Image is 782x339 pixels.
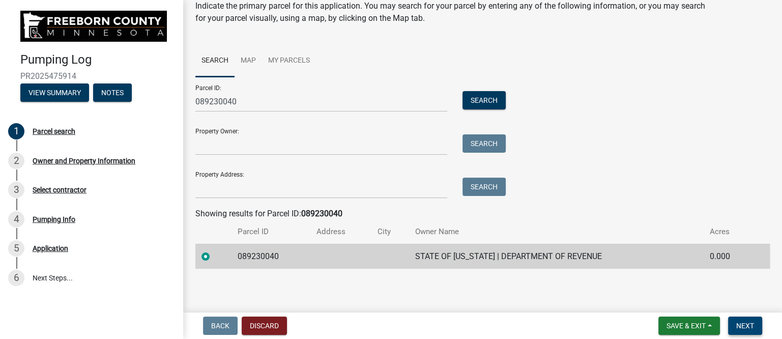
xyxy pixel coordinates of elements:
[462,134,506,153] button: Search
[301,209,342,218] strong: 089230040
[8,123,24,139] div: 1
[211,322,229,330] span: Back
[33,128,75,135] div: Parcel search
[8,240,24,257] div: 5
[8,270,24,286] div: 6
[736,322,754,330] span: Next
[93,89,132,97] wm-modal-confirm: Notes
[409,244,704,269] td: STATE OF [US_STATE] | DEPARTMENT OF REVENUE
[231,244,310,269] td: 089230040
[33,216,75,223] div: Pumping Info
[231,220,310,244] th: Parcel ID
[667,322,706,330] span: Save & Exit
[203,317,238,335] button: Back
[20,71,163,81] span: PR2025475914
[20,89,89,97] wm-modal-confirm: Summary
[33,245,68,252] div: Application
[728,317,762,335] button: Next
[235,45,262,77] a: Map
[462,178,506,196] button: Search
[195,208,770,220] div: Showing results for Parcel ID:
[8,182,24,198] div: 3
[371,220,409,244] th: City
[409,220,704,244] th: Owner Name
[8,211,24,228] div: 4
[704,220,752,244] th: Acres
[20,83,89,102] button: View Summary
[20,52,175,67] h4: Pumping Log
[33,186,86,193] div: Select contractor
[8,153,24,169] div: 2
[462,91,506,109] button: Search
[20,11,167,42] img: Freeborn County, Minnesota
[658,317,720,335] button: Save & Exit
[310,220,371,244] th: Address
[242,317,287,335] button: Discard
[93,83,132,102] button: Notes
[704,244,752,269] td: 0.000
[262,45,316,77] a: My Parcels
[195,45,235,77] a: Search
[33,157,135,164] div: Owner and Property Information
